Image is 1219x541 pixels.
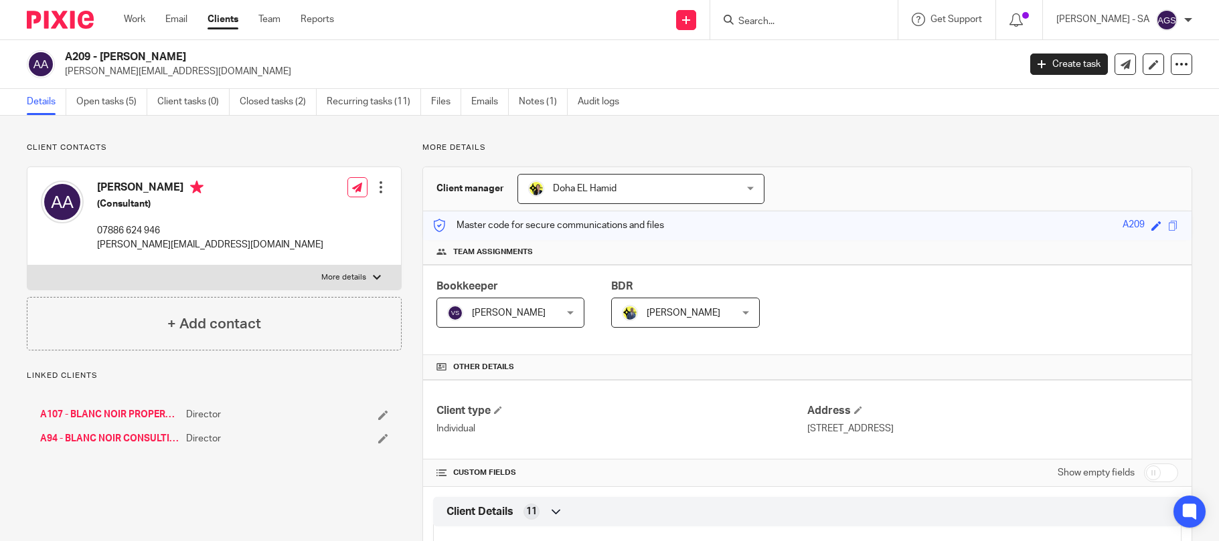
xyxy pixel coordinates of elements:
[65,50,821,64] h2: A209 - [PERSON_NAME]
[41,181,84,223] img: svg%3E
[553,184,617,193] span: Doha EL Hamid
[186,408,221,421] span: Director
[519,89,568,115] a: Notes (1)
[1056,13,1149,26] p: [PERSON_NAME] - SA
[97,181,323,197] h4: [PERSON_NAME]
[611,281,633,292] span: BDR
[167,314,261,334] h4: + Add contact
[65,65,1010,78] p: [PERSON_NAME][EMAIL_ADDRESS][DOMAIN_NAME]
[240,89,317,115] a: Closed tasks (2)
[622,305,638,321] img: Dennis-Starbridge.jpg
[40,408,179,421] a: A107 - BLANC NOIR PROPERTIES LTD
[447,305,463,321] img: svg%3E
[471,89,509,115] a: Emails
[1058,466,1135,479] label: Show empty fields
[453,362,514,372] span: Other details
[436,281,498,292] span: Bookkeeper
[930,15,982,24] span: Get Support
[422,142,1192,153] p: More details
[27,89,66,115] a: Details
[165,13,187,26] a: Email
[1123,218,1145,233] div: A209
[578,89,629,115] a: Audit logs
[301,13,334,26] a: Reports
[97,197,323,211] h5: (Consultant)
[76,89,147,115] a: Open tasks (5)
[446,505,513,519] span: Client Details
[190,181,204,194] i: Primary
[807,422,1178,435] p: [STREET_ADDRESS]
[321,272,366,283] p: More details
[528,181,544,197] img: Doha-Starbridge.jpg
[208,13,238,26] a: Clients
[27,370,402,381] p: Linked clients
[526,505,537,518] span: 11
[97,238,323,251] p: [PERSON_NAME][EMAIL_ADDRESS][DOMAIN_NAME]
[453,247,533,257] span: Team assignments
[327,89,421,115] a: Recurring tasks (11)
[124,13,145,26] a: Work
[97,224,323,237] p: 07886 624 946
[431,89,461,115] a: Files
[27,50,55,78] img: svg%3E
[436,182,504,195] h3: Client manager
[27,11,94,29] img: Pixie
[40,432,179,445] a: A94 - BLANC NOIR CONSULTING LTD
[436,467,807,478] h4: CUSTOM FIELDS
[258,13,280,26] a: Team
[27,142,402,153] p: Client contacts
[472,308,546,318] span: [PERSON_NAME]
[1030,53,1108,75] a: Create task
[186,432,221,445] span: Director
[433,219,664,232] p: Master code for secure communications and files
[1156,9,1177,31] img: svg%3E
[436,422,807,435] p: Individual
[647,308,720,318] span: [PERSON_NAME]
[807,404,1178,418] h4: Address
[737,16,858,28] input: Search
[157,89,230,115] a: Client tasks (0)
[436,404,807,418] h4: Client type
